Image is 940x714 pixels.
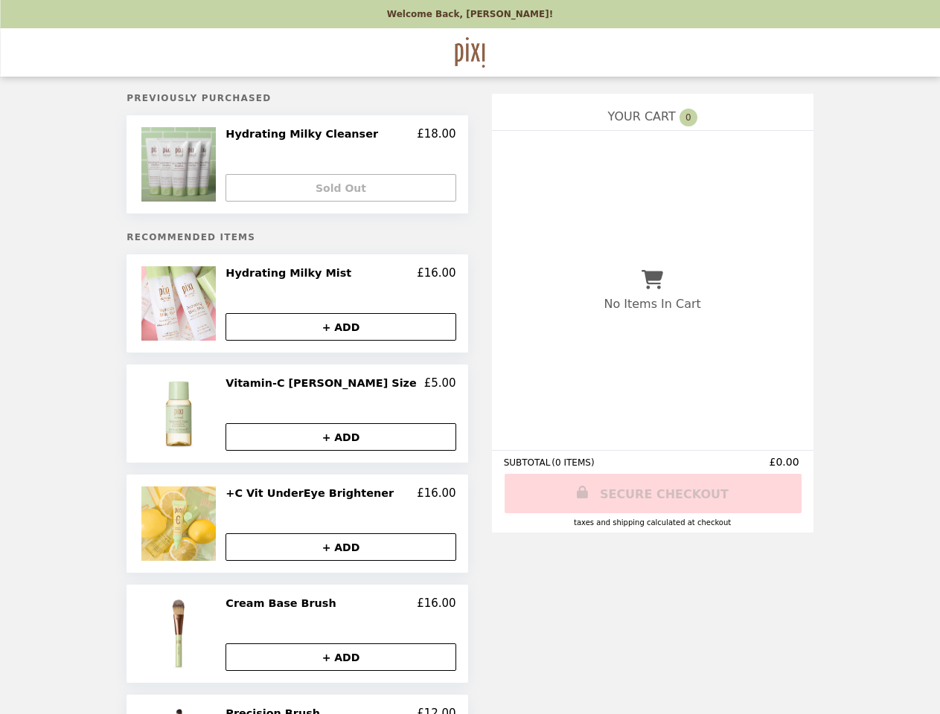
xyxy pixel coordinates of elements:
span: £0.00 [770,456,802,468]
h2: Vitamin-C [PERSON_NAME] Size [226,376,422,390]
p: £16.00 [417,266,456,280]
img: Cream Base Brush [141,596,220,671]
button: + ADD [226,313,455,341]
h5: Recommended Items [127,232,467,242]
p: £5.00 [424,376,456,390]
img: +C Vit UnderEye Brightener [141,486,220,561]
p: No Items In Cart [604,297,700,311]
img: Hydrating Milky Cleanser [141,127,220,202]
span: 0 [680,109,697,126]
button: + ADD [226,423,455,451]
h2: +C Vit UnderEye Brightener [226,486,400,500]
p: £16.00 [417,596,456,610]
h5: Previously Purchased [127,93,467,103]
div: Taxes and Shipping calculated at checkout [504,518,802,527]
h2: Cream Base Brush [226,596,342,610]
button: + ADD [226,533,455,561]
span: YOUR CART [608,109,676,123]
img: Brand Logo [455,37,485,68]
h2: Hydrating Milky Mist [226,266,357,280]
p: £16.00 [417,486,456,500]
span: SUBTOTAL [504,457,552,468]
button: + ADD [226,643,455,671]
p: £18.00 [417,127,456,141]
span: ( 0 ITEMS ) [551,457,594,468]
p: Welcome Back, [PERSON_NAME]! [387,9,553,19]
h2: Hydrating Milky Cleanser [226,127,384,141]
img: Hydrating Milky Mist [141,266,220,341]
img: Vitamin-C Tonic Sample Size [141,376,220,451]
